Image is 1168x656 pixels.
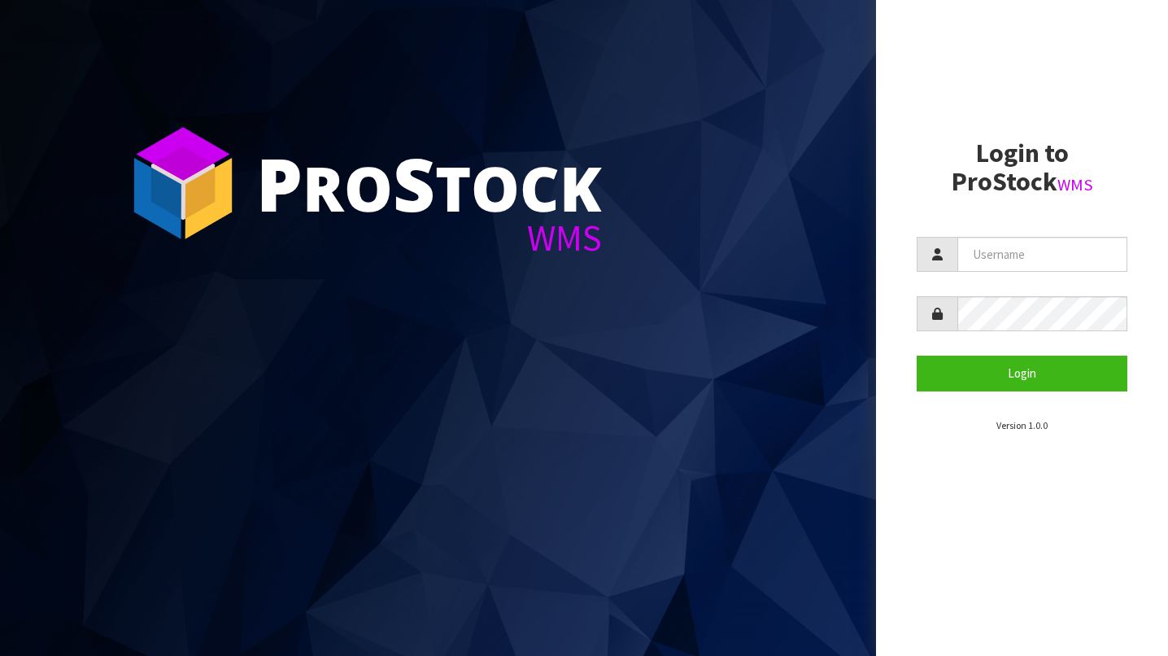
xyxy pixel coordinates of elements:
[917,356,1127,391] button: Login
[256,133,303,233] span: P
[917,139,1127,196] h2: Login to ProStock
[957,237,1127,272] input: Username
[256,147,602,220] div: ro tock
[393,133,435,233] span: S
[122,122,244,244] img: ProStock Cube
[256,220,602,256] div: WMS
[1057,174,1093,195] small: WMS
[996,419,1048,431] small: Version 1.0.0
